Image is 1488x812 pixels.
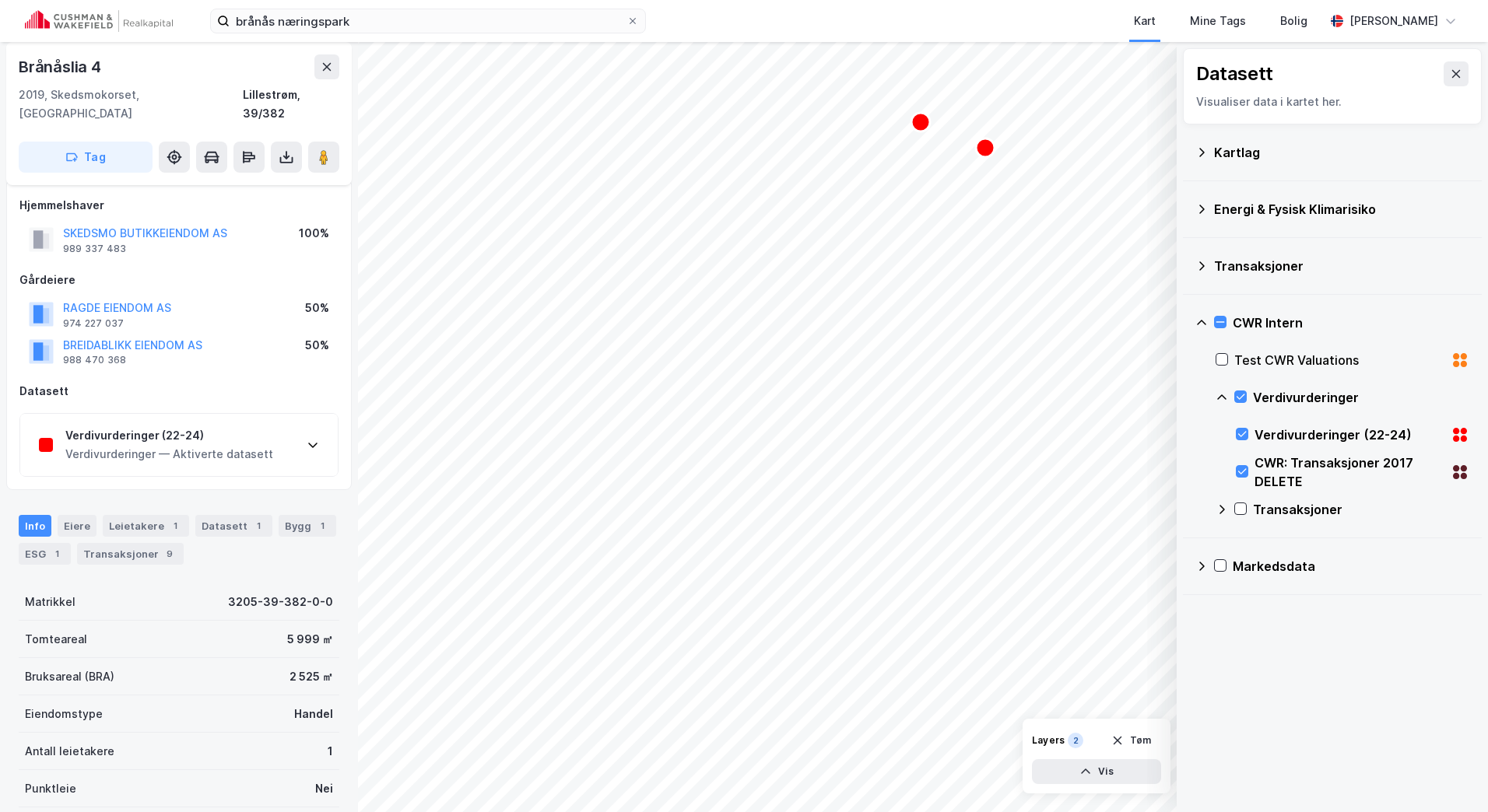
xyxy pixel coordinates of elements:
div: Datasett [195,515,272,537]
div: Info [19,515,51,537]
iframe: Chat Widget [1410,737,1488,812]
div: Bruksareal (BRA) [25,667,114,686]
div: 1 [251,518,266,534]
div: Verdivurderinger (22-24) [1255,425,1444,444]
div: Punktleie [25,779,76,798]
div: Map marker [911,113,930,131]
div: CWR Intern [1233,313,1469,332]
div: Mine Tags [1190,12,1246,30]
div: 2 [1068,733,1083,748]
div: 2019, Skedsmokorset, [GEOGRAPHIC_DATA] [19,86,243,123]
div: 1 [167,518,183,534]
div: Verdivurderinger (22-24) [65,426,273,445]
div: Verdivurderinger [1253,388,1469,407]
button: Tag [19,142,153,173]
div: 989 337 483 [63,243,126,255]
button: Tøm [1101,728,1161,753]
div: Verdivurderinger — Aktiverte datasett [65,445,273,464]
div: 5 999 ㎡ [287,630,333,649]
div: Leietakere [103,515,189,537]
div: Map marker [976,138,995,157]
div: Handel [294,705,333,723]
div: Test CWR Valuations [1234,351,1444,369]
div: Hjemmelshaver [19,196,339,215]
div: Datasett [19,382,339,401]
div: Transaksjoner [1214,257,1469,275]
div: 974 227 037 [63,317,124,330]
div: [PERSON_NAME] [1349,12,1438,30]
div: Bolig [1280,12,1307,30]
div: 50% [305,299,329,317]
div: 3205-39-382-0-0 [228,593,333,611]
div: 9 [162,546,177,562]
div: ESG [19,543,71,565]
div: 1 [314,518,330,534]
div: Eiere [58,515,97,537]
div: Eiendomstype [25,705,103,723]
div: Kontrollprogram for chat [1410,737,1488,812]
div: 1 [49,546,65,562]
div: Visualiser data i kartet her. [1196,93,1469,111]
button: Vis [1032,759,1161,784]
div: Markedsdata [1233,557,1469,576]
div: Nei [315,779,333,798]
div: Kart [1134,12,1156,30]
div: Gårdeiere [19,271,339,289]
div: 1 [328,742,333,761]
div: Lillestrøm, 39/382 [243,86,339,123]
div: CWR: Transaksjoner 2017 DELETE [1255,453,1444,491]
input: Søk på adresse, matrikkel, gårdeiere, leietakere eller personer [230,9,626,33]
div: 988 470 368 [63,354,126,366]
div: Antall leietakere [25,742,114,761]
div: Kartlag [1214,143,1469,162]
div: 100% [299,224,329,243]
div: Transaksjoner [77,543,184,565]
div: 50% [305,336,329,355]
div: Transaksjoner [1253,500,1469,519]
div: Bygg [279,515,336,537]
div: 2 525 ㎡ [290,667,333,686]
div: Datasett [1196,61,1273,86]
div: Layers [1032,734,1065,747]
div: Brånåslia 4 [19,54,104,79]
div: Energi & Fysisk Klimarisiko [1214,200,1469,219]
div: Tomteareal [25,630,87,649]
img: cushman-wakefield-realkapital-logo.202ea83816669bd177139c58696a8fa1.svg [25,10,173,32]
div: Matrikkel [25,593,75,611]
